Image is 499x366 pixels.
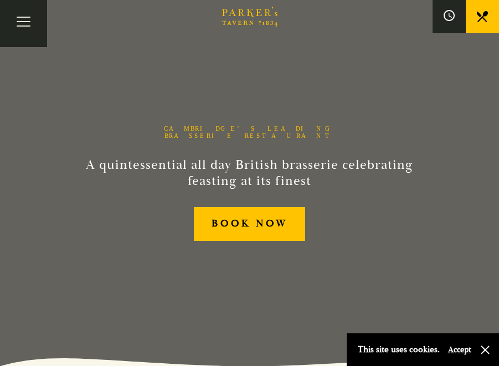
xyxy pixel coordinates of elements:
[480,344,491,355] button: Close and accept
[358,342,440,358] p: This site uses cookies.
[86,157,414,189] h2: A quintessential all day British brasserie celebrating feasting at its finest
[194,207,305,241] a: BOOK NOW
[147,125,352,140] h1: Cambridge’s Leading Brasserie Restaurant
[448,344,471,355] button: Accept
